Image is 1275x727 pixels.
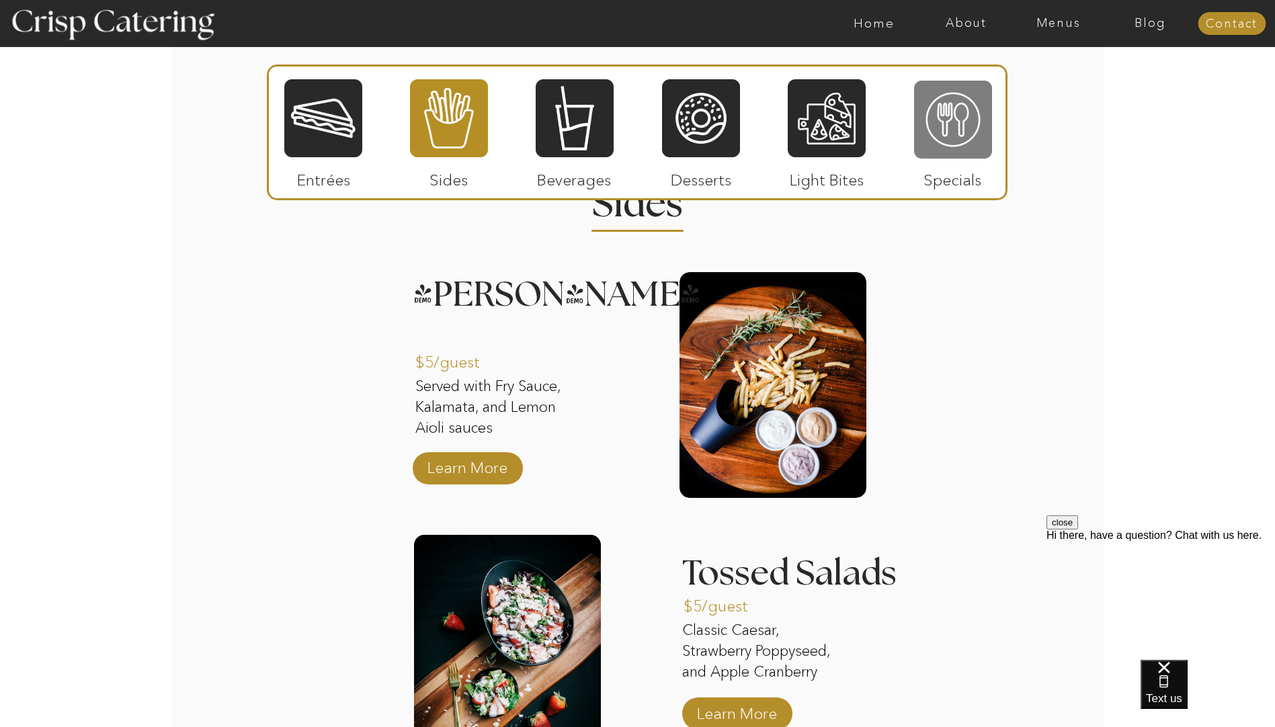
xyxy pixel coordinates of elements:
[828,17,920,30] a: Home
[1198,17,1266,31] a: Contact
[530,157,619,196] p: Beverages
[782,157,872,196] p: Light Bites
[682,556,912,589] h3: Tossed Salads
[413,277,660,294] h3: [PERSON_NAME]
[1104,17,1196,30] a: Blog
[1012,17,1104,30] a: Menus
[920,17,1012,30] a: About
[684,583,773,622] p: $5/guest
[415,339,505,378] p: $5/guest
[908,157,997,196] p: Specials
[1046,515,1275,677] iframe: podium webchat widget prompt
[657,157,746,196] p: Desserts
[423,445,512,484] a: Learn More
[415,376,588,441] p: Served with Fry Sauce, Kalamata, and Lemon Aioli sauces
[682,620,849,685] p: Classic Caesar, Strawberry Poppyseed, and Apple Cranberry
[572,185,704,212] h2: Sides
[404,157,493,196] p: Sides
[1141,660,1275,727] iframe: podium webchat widget bubble
[279,157,368,196] p: Entrées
